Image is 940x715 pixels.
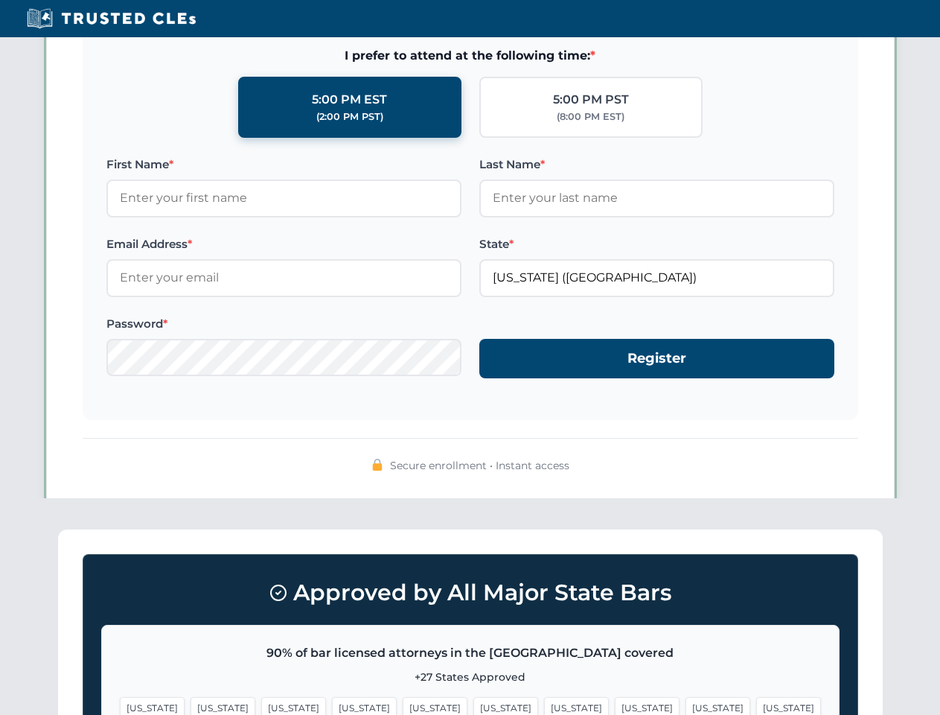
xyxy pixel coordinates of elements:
[390,457,569,474] span: Secure enrollment • Instant access
[479,259,834,296] input: Florida (FL)
[371,459,383,471] img: 🔒
[106,156,461,174] label: First Name
[479,339,834,378] button: Register
[557,109,624,124] div: (8:00 PM EST)
[479,179,834,217] input: Enter your last name
[106,235,461,253] label: Email Address
[101,573,840,613] h3: Approved by All Major State Bars
[22,7,200,30] img: Trusted CLEs
[106,259,461,296] input: Enter your email
[106,315,461,333] label: Password
[553,90,629,109] div: 5:00 PM PST
[316,109,383,124] div: (2:00 PM PST)
[312,90,387,109] div: 5:00 PM EST
[106,179,461,217] input: Enter your first name
[106,46,834,66] span: I prefer to attend at the following time:
[120,643,821,663] p: 90% of bar licensed attorneys in the [GEOGRAPHIC_DATA] covered
[120,669,821,685] p: +27 States Approved
[479,156,834,174] label: Last Name
[479,235,834,253] label: State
